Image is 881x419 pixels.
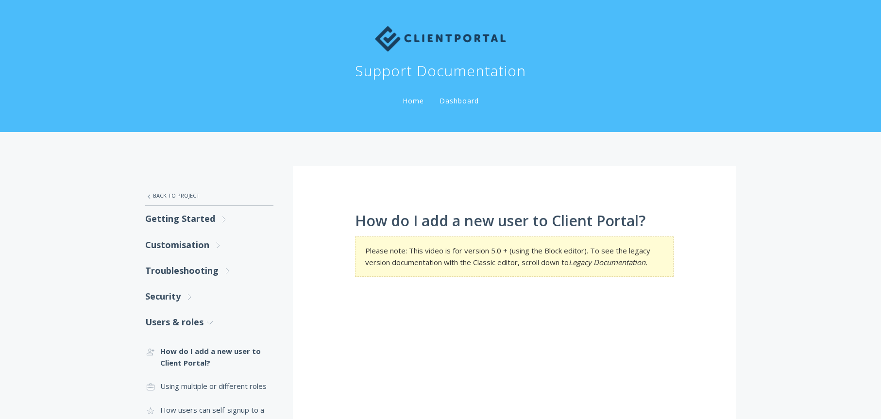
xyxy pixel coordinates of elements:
a: Troubleshooting [145,258,273,284]
a: Security [145,284,273,309]
a: How do I add a new user to Client Portal? [145,339,273,375]
a: Home [401,96,426,105]
a: Getting Started [145,206,273,232]
a: Using multiple or different roles [145,374,273,398]
a: Users & roles [145,309,273,335]
h1: How do I add a new user to Client Portal? [355,213,674,229]
a: Customisation [145,232,273,258]
section: Please note: This video is for version 5.0 + (using the Block editor). To see the legacy version ... [355,236,674,277]
h1: Support Documentation [355,61,526,81]
a: Dashboard [438,96,481,105]
a: Back to Project [145,185,273,206]
em: Legacy Documentation. [569,257,647,267]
